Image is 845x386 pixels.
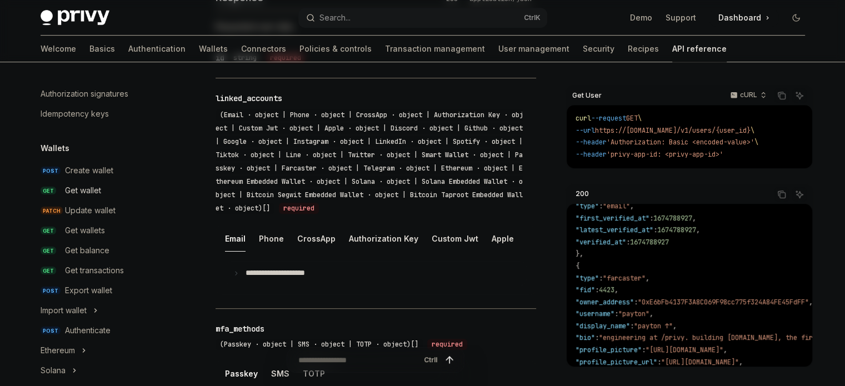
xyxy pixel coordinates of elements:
span: (Email · object | Phone · object | CrossApp · object | Authorization Key · object | Custom Jwt · ... [216,111,523,213]
a: Connectors [241,36,286,62]
span: --header [576,150,607,159]
a: Welcome [41,36,76,62]
span: , [673,322,677,330]
button: Toggle dark mode [787,9,805,27]
span: "type" [576,202,599,210]
span: GET [41,227,56,235]
span: 1674788927 [653,214,692,223]
a: Demo [630,12,652,23]
div: Phone [259,225,284,252]
a: User management [498,36,569,62]
span: "bio" [576,333,595,342]
span: "email" [603,202,630,210]
p: cURL [740,91,757,99]
span: "type" [576,274,599,283]
span: "farcaster" [603,274,646,283]
h5: Wallets [41,142,69,155]
a: POSTCreate wallet [32,161,174,181]
a: Dashboard [709,9,778,27]
button: Ask AI [792,187,807,202]
div: Export wallet [65,284,112,297]
span: GET [41,247,56,255]
span: (Passkey · object | SMS · object | TOTP · object)[] [220,340,418,349]
span: { [576,262,579,270]
span: "profile_picture" [576,345,642,354]
a: Recipes [628,36,659,62]
img: dark logo [41,10,109,26]
a: Wallets [199,36,228,62]
span: : [595,285,599,294]
span: : [657,358,661,367]
span: "payton ↑" [634,322,673,330]
span: , [723,345,727,354]
a: Support [666,12,696,23]
a: POSTAuthenticate [32,320,174,340]
span: : [642,345,646,354]
button: Toggle Solana section [32,360,174,380]
a: GETGet balance [32,240,174,260]
a: Authentication [128,36,186,62]
span: : [626,238,630,247]
div: linked_accounts [216,93,282,104]
span: 'Authorization: Basic <encoded-value>' [607,138,754,147]
span: , [646,274,649,283]
span: "[URL][DOMAIN_NAME]" [661,358,739,367]
div: required [279,203,319,214]
div: Authorization signatures [41,87,128,101]
span: --url [576,126,595,135]
span: GET [626,114,638,123]
div: required [427,339,467,350]
span: 1674788927 [657,225,696,234]
span: "[URL][DOMAIN_NAME]" [646,345,723,354]
span: : [630,322,634,330]
span: "username" [576,309,614,318]
span: : [599,202,603,210]
span: https://[DOMAIN_NAME]/v1/users/{user_id} [595,126,751,135]
span: POST [41,287,61,295]
div: Get wallet [65,184,101,197]
a: GETGet transactions [32,260,174,280]
button: Copy the contents from the code block [774,187,789,202]
div: Import wallet [41,304,87,317]
span: : [595,333,599,342]
button: Toggle Ethereum section [32,340,174,360]
span: : [634,298,638,307]
span: 4423 [599,285,614,294]
a: GETGet wallet [32,181,174,200]
span: "profile_picture_url" [576,358,657,367]
a: API reference [672,36,727,62]
div: Authorization Key [349,225,418,252]
span: , [739,358,743,367]
span: curl [576,114,591,123]
a: Transaction management [385,36,485,62]
a: Basics [89,36,115,62]
a: Idempotency keys [32,104,174,124]
div: mfa_methods [216,323,264,334]
div: Email [225,225,246,252]
span: : [614,309,618,318]
span: "fid" [576,285,595,294]
div: Apple [492,225,514,252]
span: "owner_address" [576,298,634,307]
div: CrossApp [297,225,336,252]
div: Ethereum [41,344,75,357]
div: Update wallet [65,204,116,217]
a: POSTExport wallet [32,280,174,300]
span: 'privy-app-id: <privy-app-id>' [607,150,723,159]
button: Ask AI [792,88,807,103]
div: Authenticate [65,324,111,337]
span: "first_verified_at" [576,214,649,223]
span: "latest_verified_at" [576,225,653,234]
a: PATCHUpdate wallet [32,200,174,220]
span: "0xE6bFb4137F3A8C069F98cc775f324A84FE45FdFF" [638,298,809,307]
a: Security [583,36,614,62]
button: Copy the contents from the code block [774,88,789,103]
span: POST [41,167,61,175]
div: Solana [41,364,66,377]
div: Search... [319,11,351,24]
button: cURL [724,86,771,105]
span: GET [41,187,56,195]
span: , [809,298,813,307]
span: "display_name" [576,322,630,330]
button: Toggle Import wallet section [32,300,174,320]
